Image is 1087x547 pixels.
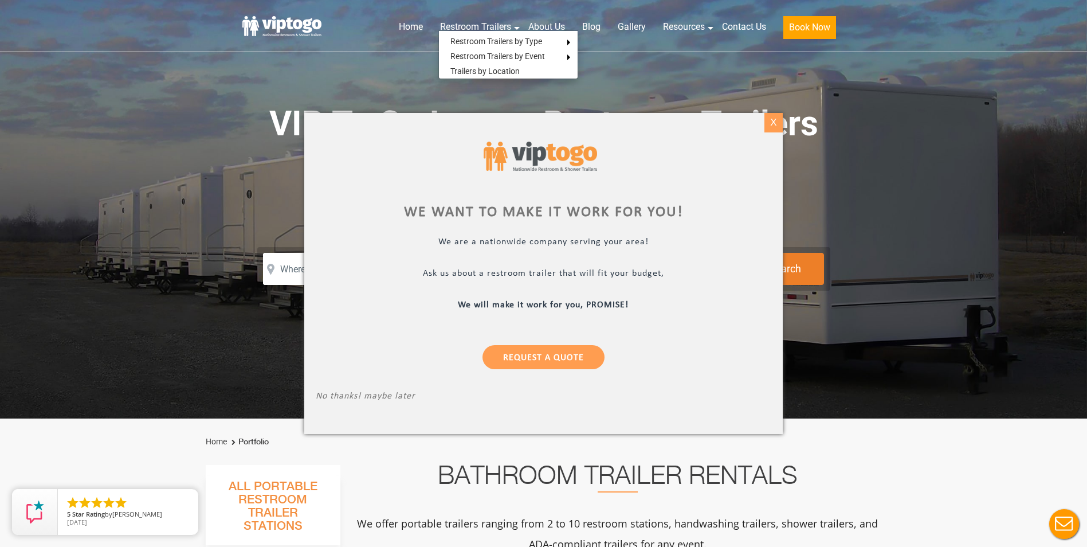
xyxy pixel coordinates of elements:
span: by [67,511,189,519]
p: Ask us about a restroom trailer that will fit your budget, [316,268,771,282]
span: 5 [67,510,70,518]
li:  [102,496,116,510]
li:  [90,496,104,510]
p: We are a nationwide company serving your area! [316,237,771,250]
a: Request a Quote [482,345,605,369]
span: [DATE] [67,518,87,526]
img: viptogo logo [484,142,598,171]
div: X [765,113,783,132]
p: No thanks! maybe later [316,391,771,404]
button: Live Chat [1041,501,1087,547]
img: Review Rating [23,501,46,523]
li:  [66,496,80,510]
li:  [114,496,128,510]
li:  [78,496,92,510]
b: We will make it work for you, PROMISE! [458,300,629,310]
div: We want to make it work for you! [316,206,771,220]
span: [PERSON_NAME] [112,510,162,518]
span: Star Rating [72,510,105,518]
